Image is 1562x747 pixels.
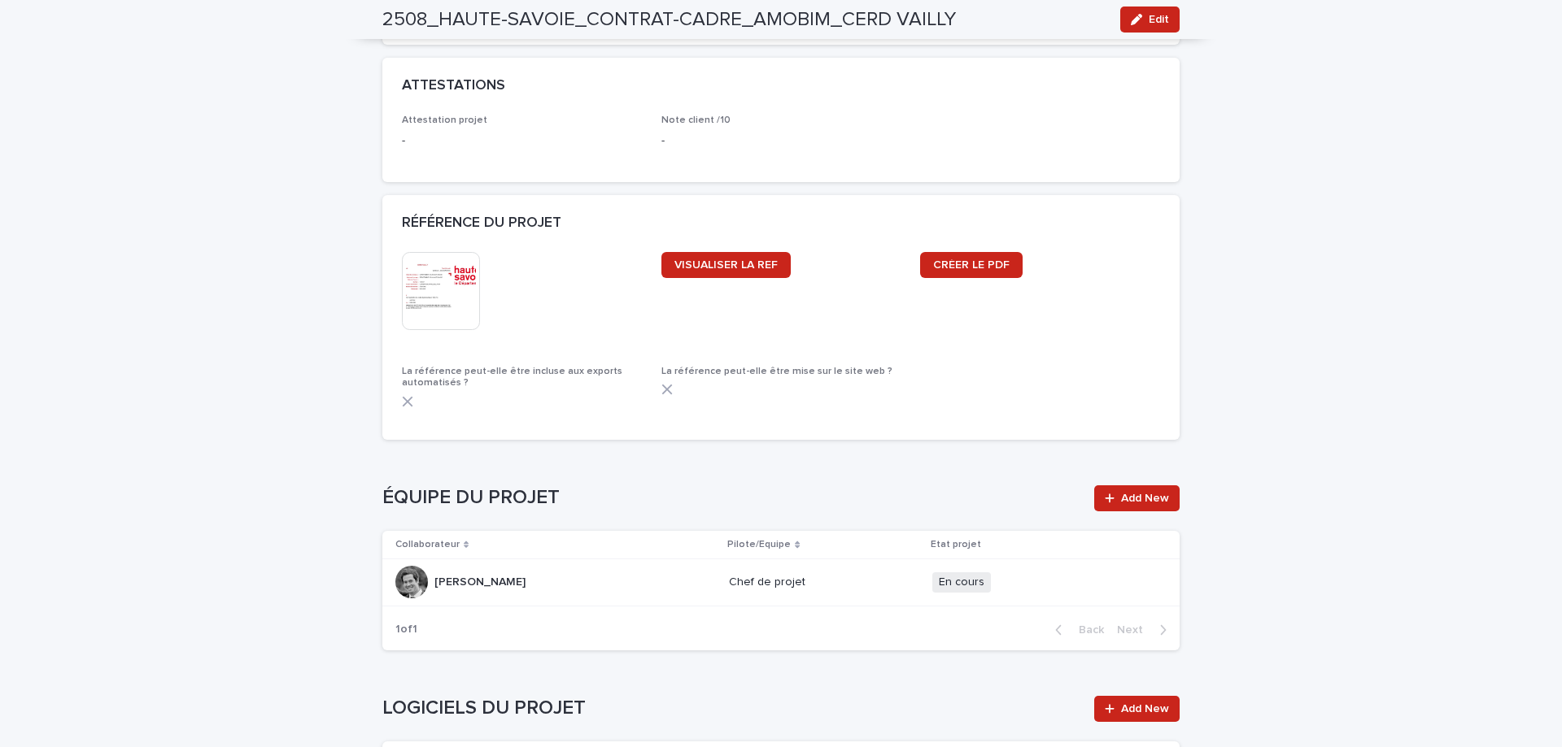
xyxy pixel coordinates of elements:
a: Add New [1094,485,1180,511]
span: En cours [932,572,991,593]
h1: LOGICIELS DU PROJET [382,697,1084,720]
span: Note client /10 [661,115,731,125]
p: - [402,132,642,150]
button: Edit [1120,7,1180,33]
a: Add New [1094,696,1180,722]
span: La référence peut-elle être mise sur le site web ? [661,367,892,376]
button: Back [1042,623,1110,637]
span: Add New [1121,703,1169,714]
span: Attestation projet [402,115,487,125]
p: Collaborateur [395,536,460,554]
h2: RÉFÉRENCE DU PROJET [402,215,561,232]
span: Next [1117,624,1153,636]
tr: [PERSON_NAME][PERSON_NAME] Chef de projetEn cours [382,558,1180,606]
h2: 2508_HAUTE-SAVOIE_CONTRAT-CADRE_AMOBIM_CERD VAILLY [382,8,956,32]
h2: ATTESTATIONS [402,77,505,95]
button: Next [1110,623,1180,637]
span: CRÉER LE PDF [933,259,1010,271]
span: Edit [1149,14,1169,25]
p: - [661,132,901,150]
span: VISUALISER LA REF [674,259,778,271]
p: [PERSON_NAME] [434,572,529,589]
span: Back [1069,624,1104,636]
p: Etat projet [931,536,981,554]
a: CRÉER LE PDF [920,252,1023,278]
p: Chef de projet [729,575,919,589]
p: 1 of 1 [382,610,430,649]
a: VISUALISER LA REF [661,252,791,278]
p: Pilote/Equipe [727,536,791,554]
span: Add New [1121,493,1169,504]
h1: ÉQUIPE DU PROJET [382,486,1084,510]
span: La référence peut-elle être incluse aux exports automatisés ? [402,367,622,388]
